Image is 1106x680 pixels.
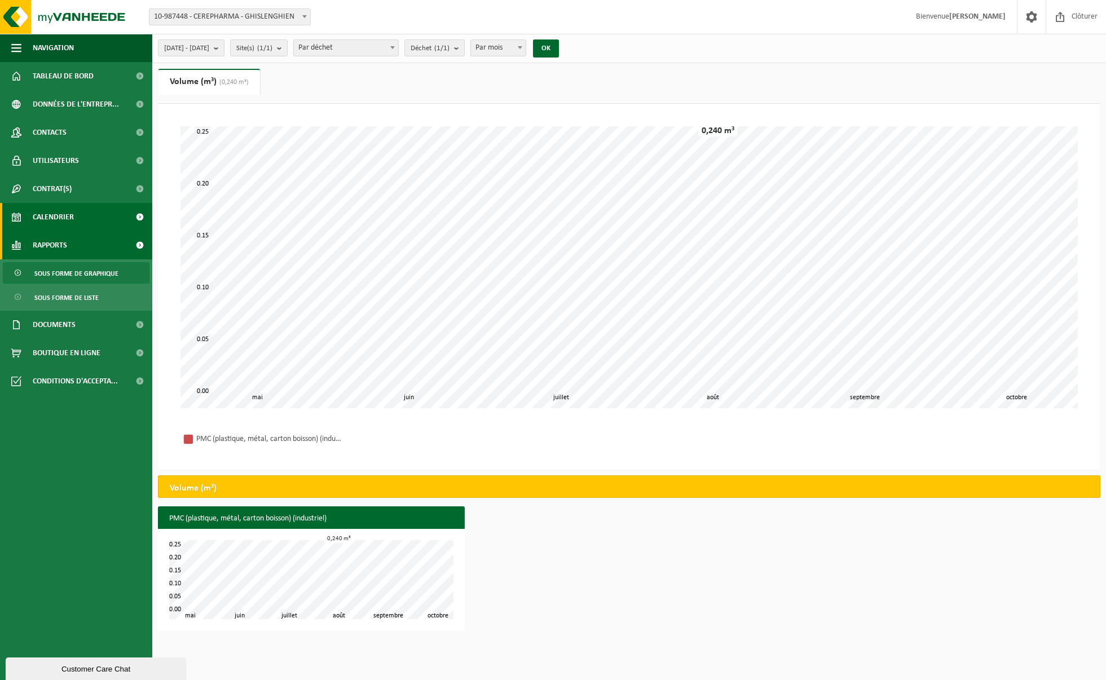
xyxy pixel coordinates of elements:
span: Utilisateurs [33,147,79,175]
span: Données de l'entrepr... [33,90,119,118]
div: 0,240 m³ [699,125,737,136]
span: Sous forme de liste [34,287,99,308]
span: Site(s) [236,40,272,57]
span: Par mois [470,39,527,56]
div: PMC (plastique, métal, carton boisson) (industriel) [196,432,343,446]
button: [DATE] - [DATE] [158,39,224,56]
span: (0,240 m³) [217,79,249,86]
count: (1/1) [257,45,272,52]
h2: Volume (m³) [158,476,228,501]
span: 10-987448 - CEREPHARMA - GHISLENGHIEN [149,9,310,25]
a: Sous forme de graphique [3,262,149,284]
span: Contrat(s) [33,175,72,203]
button: OK [533,39,559,58]
count: (1/1) [434,45,450,52]
span: Déchet [411,40,450,57]
span: Contacts [33,118,67,147]
iframe: chat widget [6,655,188,680]
span: Par déchet [293,39,399,56]
span: 10-987448 - CEREPHARMA - GHISLENGHIEN [149,8,311,25]
span: Navigation [33,34,74,62]
span: Calendrier [33,203,74,231]
span: [DATE] - [DATE] [164,40,209,57]
span: Par mois [471,40,526,56]
div: 0,240 m³ [324,535,354,543]
span: Documents [33,311,76,339]
a: Sous forme de liste [3,286,149,308]
span: Rapports [33,231,67,259]
strong: [PERSON_NAME] [949,12,1006,21]
span: Conditions d'accepta... [33,367,118,395]
span: Tableau de bord [33,62,94,90]
button: Déchet(1/1) [404,39,465,56]
button: Site(s)(1/1) [230,39,288,56]
h3: PMC (plastique, métal, carton boisson) (industriel) [158,506,465,531]
span: Sous forme de graphique [34,263,118,284]
span: Par déchet [294,40,398,56]
span: Boutique en ligne [33,339,100,367]
a: Volume (m³) [158,69,260,95]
